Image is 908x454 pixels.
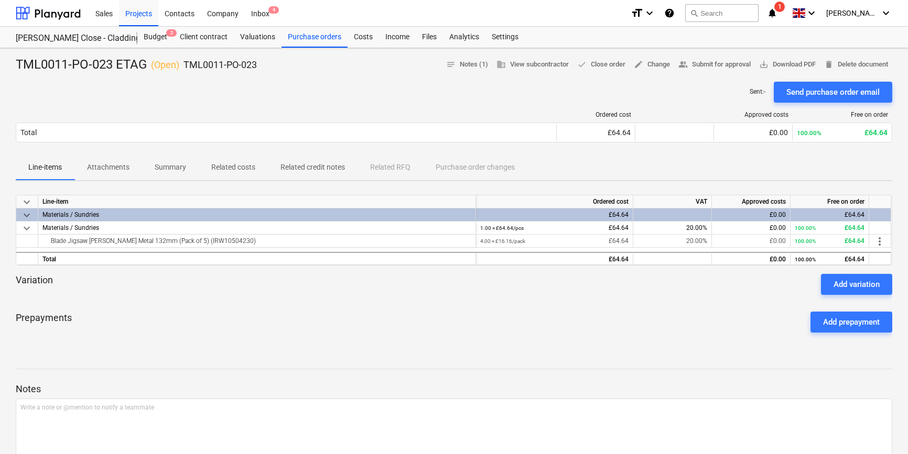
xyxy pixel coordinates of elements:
i: notifications [767,7,777,19]
span: Notes (1) [446,59,488,71]
a: Budget2 [137,27,174,48]
span: notes [446,60,456,69]
div: Add variation [834,278,880,291]
div: Approved costs [712,195,791,208]
button: Change [630,57,674,73]
button: Close order [573,57,630,73]
div: £0.00 [716,253,786,266]
p: Variation [16,274,53,295]
span: keyboard_arrow_down [20,196,33,208]
span: done [577,60,587,69]
div: £64.64 [795,208,864,222]
span: [PERSON_NAME] [826,9,879,17]
div: £0.00 [716,222,786,235]
div: £64.64 [797,128,888,137]
i: Knowledge base [664,7,675,19]
button: Download PDF [755,57,820,73]
div: Free on order [791,195,869,208]
p: TML0011-PO-023 [183,59,257,71]
p: Prepayments [16,312,72,333]
div: Approved costs [718,111,788,118]
p: Related costs [211,162,255,173]
button: Submit for approval [674,57,755,73]
span: people_alt [678,60,688,69]
a: Costs [348,27,379,48]
span: keyboard_arrow_down [20,209,33,222]
span: 1 [774,2,785,12]
p: Line-items [28,162,62,173]
i: keyboard_arrow_down [880,7,892,19]
div: Line-item [38,195,476,208]
div: £64.64 [795,222,864,235]
div: £64.64 [480,222,629,235]
span: search [690,9,698,17]
small: 100.00% [795,225,816,231]
div: Blade Jigsaw Irwin Metal 132mm (Pack of 5) (IRW10504230) [42,235,471,247]
div: [PERSON_NAME] Close - Cladding [16,33,125,44]
div: Valuations [234,27,282,48]
span: 4 [268,6,279,14]
div: 20.00% [633,235,712,248]
div: Ordered cost [476,195,633,208]
p: Notes [16,383,892,395]
div: £64.64 [480,235,629,248]
i: keyboard_arrow_down [805,7,818,19]
span: 2 [166,29,177,37]
div: VAT [633,195,712,208]
span: save_alt [759,60,769,69]
small: 1.00 × £64.64 / pcs [480,225,524,231]
a: Income [379,27,416,48]
button: View subcontractor [492,57,573,73]
p: Sent : - [750,87,765,96]
i: keyboard_arrow_down [643,7,656,19]
span: Close order [577,59,625,71]
div: £64.64 [480,253,629,266]
div: £64.64 [795,253,864,266]
div: £0.00 [718,128,788,137]
span: delete [824,60,834,69]
p: Attachments [87,162,129,173]
span: Submit for approval [678,59,751,71]
small: 4.00 × £16.16 / pack [480,238,525,244]
div: Materials / Sundries [42,208,471,221]
div: £64.64 [561,128,631,137]
span: edit [634,60,643,69]
div: TML0011-PO-023 ETAG [16,57,257,73]
div: Send purchase order email [786,85,880,99]
a: Client contract [174,27,234,48]
button: Notes (1) [442,57,492,73]
span: Materials / Sundries [42,224,99,231]
button: Add variation [821,274,892,295]
i: format_size [631,7,643,19]
a: Settings [485,27,525,48]
div: £64.64 [480,208,629,222]
span: Change [634,59,670,71]
span: more_vert [873,235,886,248]
div: 20.00% [633,222,712,235]
div: Ordered cost [561,111,631,118]
span: Delete document [824,59,888,71]
a: Files [416,27,443,48]
button: Send purchase order email [774,82,892,103]
p: Summary [155,162,186,173]
small: 100.00% [797,129,821,137]
span: View subcontractor [496,59,569,71]
a: Purchase orders [282,27,348,48]
div: Total [20,128,37,137]
div: Budget [137,27,174,48]
a: Analytics [443,27,485,48]
button: Add prepayment [810,312,892,333]
div: £0.00 [716,208,786,222]
small: 100.00% [795,257,816,262]
span: business [496,60,506,69]
button: Delete document [820,57,892,73]
iframe: Chat Widget [856,404,908,454]
button: Search [685,4,759,22]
